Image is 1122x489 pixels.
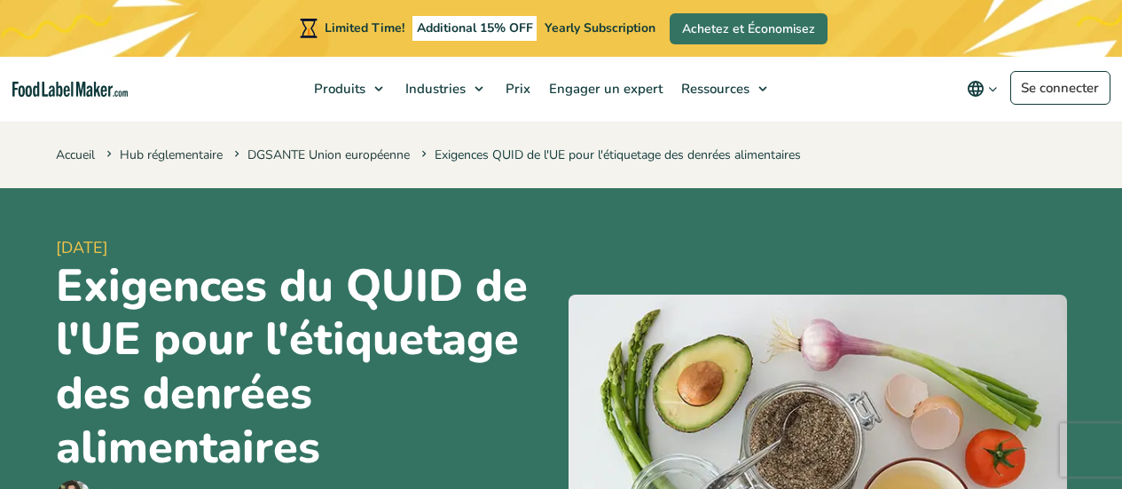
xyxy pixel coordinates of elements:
[400,80,467,98] span: Industries
[56,236,554,260] span: [DATE]
[676,80,751,98] span: Ressources
[670,13,828,44] a: Achetez et Économisez
[545,20,655,36] span: Yearly Subscription
[56,146,95,163] a: Accueil
[672,57,776,121] a: Ressources
[544,80,664,98] span: Engager un expert
[540,57,668,121] a: Engager un expert
[325,20,404,36] span: Limited Time!
[56,260,554,476] h1: Exigences du QUID de l'UE pour l'étiquetage des denrées alimentaires
[500,80,532,98] span: Prix
[418,146,801,163] span: Exigences QUID de l'UE pour l'étiquetage des denrées alimentaires
[247,146,410,163] a: DGSANTE Union européenne
[120,146,223,163] a: Hub réglementaire
[396,57,492,121] a: Industries
[305,57,392,121] a: Produits
[497,57,536,121] a: Prix
[309,80,367,98] span: Produits
[1010,71,1110,105] a: Se connecter
[412,16,537,41] span: Additional 15% OFF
